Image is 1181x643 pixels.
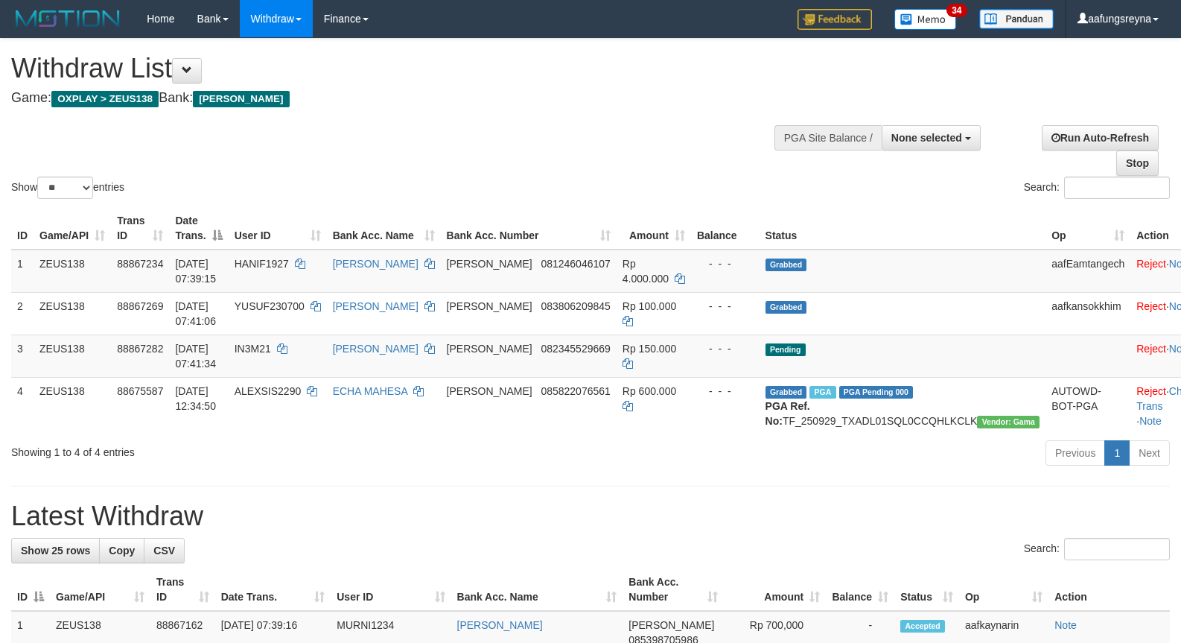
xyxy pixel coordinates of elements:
[11,207,34,250] th: ID
[11,439,481,460] div: Showing 1 to 4 of 4 entries
[1116,151,1159,176] a: Stop
[1136,300,1166,312] a: Reject
[34,250,111,293] td: ZEUS138
[333,385,407,397] a: ECHA MAHESA
[144,538,185,563] a: CSV
[235,300,305,312] span: YUSUF230700
[447,343,532,355] span: [PERSON_NAME]
[50,568,150,611] th: Game/API: activate to sort column ascending
[839,386,914,399] span: PGA Pending
[760,377,1046,434] td: TF_250929_TXADL01SQL0CCQHLKCLK
[51,91,159,107] span: OXPLAY > ZEUS138
[175,300,216,327] span: [DATE] 07:41:06
[11,292,34,335] td: 2
[697,256,754,271] div: - - -
[541,343,610,355] span: Copy 082345529669 to clipboard
[11,250,34,293] td: 1
[451,568,623,611] th: Bank Acc. Name: activate to sort column ascending
[333,343,418,355] a: [PERSON_NAME]
[541,300,610,312] span: Copy 083806209845 to clipboard
[765,259,807,271] span: Grabbed
[765,343,806,356] span: Pending
[215,568,331,611] th: Date Trans.: activate to sort column ascending
[117,300,163,312] span: 88867269
[1024,538,1170,560] label: Search:
[894,9,957,30] img: Button%20Memo.svg
[229,207,327,250] th: User ID: activate to sort column ascending
[977,416,1040,428] span: Vendor URL: https://trx31.1velocity.biz
[457,619,543,631] a: [PERSON_NAME]
[111,207,169,250] th: Trans ID: activate to sort column ascending
[117,385,163,397] span: 88675587
[11,568,50,611] th: ID: activate to sort column descending
[1042,125,1159,151] a: Run Auto-Refresh
[891,132,962,144] span: None selected
[235,258,289,270] span: HANIF1927
[623,300,676,312] span: Rp 100.000
[979,9,1054,29] img: panduan.png
[1048,568,1170,611] th: Action
[11,177,124,199] label: Show entries
[1104,440,1130,466] a: 1
[447,385,532,397] span: [PERSON_NAME]
[900,620,945,633] span: Accepted
[765,386,807,399] span: Grabbed
[11,538,100,563] a: Show 25 rows
[1045,377,1130,434] td: AUTOWD-BOT-PGA
[1139,415,1162,427] a: Note
[623,343,676,355] span: Rp 150.000
[37,177,93,199] select: Showentries
[959,568,1048,611] th: Op: activate to sort column ascending
[617,207,691,250] th: Amount: activate to sort column ascending
[765,301,807,314] span: Grabbed
[235,343,271,355] span: IN3M21
[11,54,772,83] h1: Withdraw List
[34,207,111,250] th: Game/API: activate to sort column ascending
[623,385,676,397] span: Rp 600.000
[1129,440,1170,466] a: Next
[34,377,111,434] td: ZEUS138
[34,335,111,377] td: ZEUS138
[697,299,754,314] div: - - -
[11,377,34,434] td: 4
[623,568,724,611] th: Bank Acc. Number: activate to sort column ascending
[1136,385,1166,397] a: Reject
[1045,207,1130,250] th: Op: activate to sort column ascending
[153,545,175,557] span: CSV
[235,385,302,397] span: ALEXSIS2290
[541,385,610,397] span: Copy 085822076561 to clipboard
[1045,440,1105,466] a: Previous
[333,300,418,312] a: [PERSON_NAME]
[774,125,882,151] div: PGA Site Balance /
[691,207,760,250] th: Balance
[11,335,34,377] td: 3
[117,258,163,270] span: 88867234
[946,4,967,17] span: 34
[447,258,532,270] span: [PERSON_NAME]
[1045,292,1130,335] td: aafkansokkhim
[1136,258,1166,270] a: Reject
[99,538,144,563] a: Copy
[34,292,111,335] td: ZEUS138
[193,91,289,107] span: [PERSON_NAME]
[826,568,894,611] th: Balance: activate to sort column ascending
[447,300,532,312] span: [PERSON_NAME]
[541,258,610,270] span: Copy 081246046107 to clipboard
[11,7,124,30] img: MOTION_logo.png
[150,568,215,611] th: Trans ID: activate to sort column ascending
[441,207,617,250] th: Bank Acc. Number: activate to sort column ascending
[327,207,441,250] th: Bank Acc. Name: activate to sort column ascending
[169,207,228,250] th: Date Trans.: activate to sort column descending
[628,619,714,631] span: [PERSON_NAME]
[1045,250,1130,293] td: aafEamtangech
[724,568,826,611] th: Amount: activate to sort column ascending
[1064,177,1170,199] input: Search:
[11,91,772,106] h4: Game: Bank:
[894,568,959,611] th: Status: activate to sort column ascending
[175,258,216,285] span: [DATE] 07:39:15
[1054,619,1077,631] a: Note
[333,258,418,270] a: [PERSON_NAME]
[1064,538,1170,560] input: Search:
[809,386,835,399] span: Marked by aafpengsreynich
[697,341,754,356] div: - - -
